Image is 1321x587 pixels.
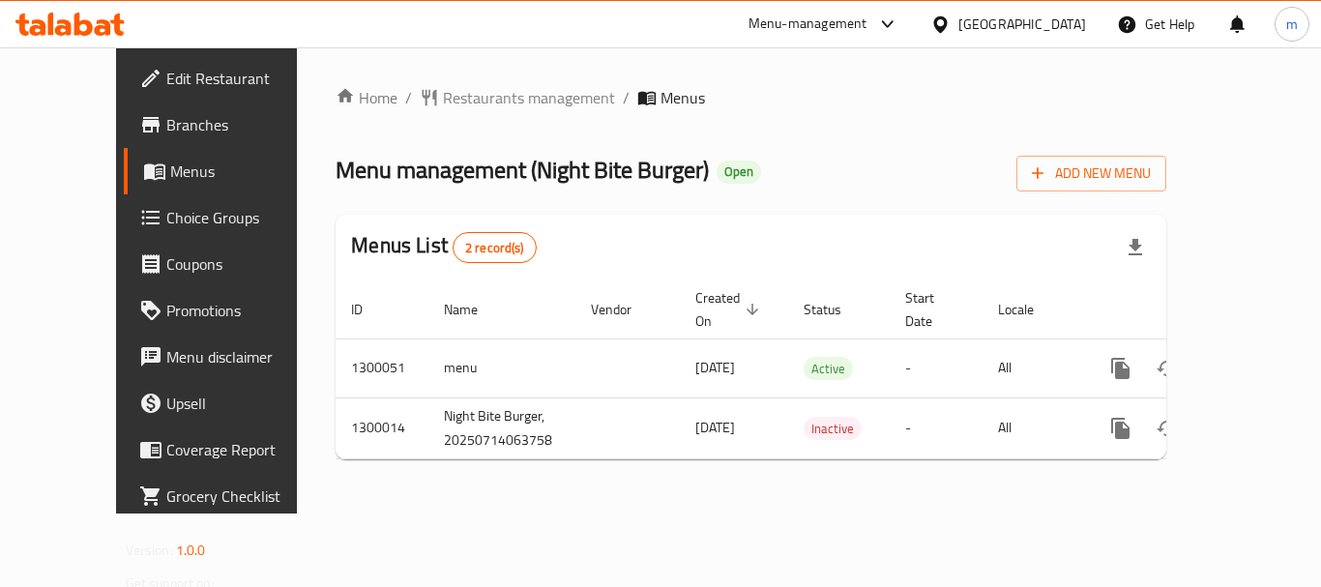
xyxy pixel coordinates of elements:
button: more [1098,405,1144,452]
span: 2 record(s) [454,239,536,257]
div: Open [717,161,761,184]
div: Inactive [804,417,862,440]
td: All [983,338,1082,397]
a: Restaurants management [420,86,615,109]
a: Upsell [124,380,337,426]
a: Branches [124,102,337,148]
span: Start Date [905,286,959,333]
a: Promotions [124,287,337,334]
span: Coverage Report [166,438,321,461]
span: Promotions [166,299,321,322]
span: Grocery Checklist [166,484,321,508]
span: Edit Restaurant [166,67,321,90]
td: 1300051 [336,338,428,397]
span: Add New Menu [1032,161,1151,186]
span: Restaurants management [443,86,615,109]
div: Menu-management [749,13,867,36]
span: [DATE] [695,355,735,380]
td: Night Bite Burger, 20250714063758 [428,397,575,458]
span: Inactive [804,418,862,440]
span: Status [804,298,866,321]
td: 1300014 [336,397,428,458]
span: [DATE] [695,415,735,440]
span: Menu disclaimer [166,345,321,368]
span: Locale [998,298,1059,321]
span: Name [444,298,503,321]
span: m [1286,14,1298,35]
span: Vendor [591,298,657,321]
span: 1.0.0 [176,538,206,563]
a: Menus [124,148,337,194]
span: Menus [660,86,705,109]
span: Branches [166,113,321,136]
td: - [890,397,983,458]
td: - [890,338,983,397]
a: Menu disclaimer [124,334,337,380]
a: Edit Restaurant [124,55,337,102]
span: Created On [695,286,765,333]
h2: Menus List [351,231,536,263]
span: Open [717,163,761,180]
button: Change Status [1144,405,1190,452]
a: Choice Groups [124,194,337,241]
a: Grocery Checklist [124,473,337,519]
td: All [983,397,1082,458]
div: Active [804,357,853,380]
span: Version: [126,538,173,563]
span: Menu management ( Night Bite Burger ) [336,148,709,191]
li: / [623,86,630,109]
button: Change Status [1144,345,1190,392]
a: Coverage Report [124,426,337,473]
span: ID [351,298,388,321]
span: Upsell [166,392,321,415]
a: Home [336,86,397,109]
nav: breadcrumb [336,86,1166,109]
th: Actions [1082,280,1299,339]
td: menu [428,338,575,397]
div: Export file [1112,224,1159,271]
a: Coupons [124,241,337,287]
span: Menus [170,160,321,183]
div: Total records count [453,232,537,263]
button: Add New Menu [1016,156,1166,191]
span: Coupons [166,252,321,276]
div: [GEOGRAPHIC_DATA] [958,14,1086,35]
span: Choice Groups [166,206,321,229]
li: / [405,86,412,109]
button: more [1098,345,1144,392]
table: enhanced table [336,280,1299,459]
span: Active [804,358,853,380]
